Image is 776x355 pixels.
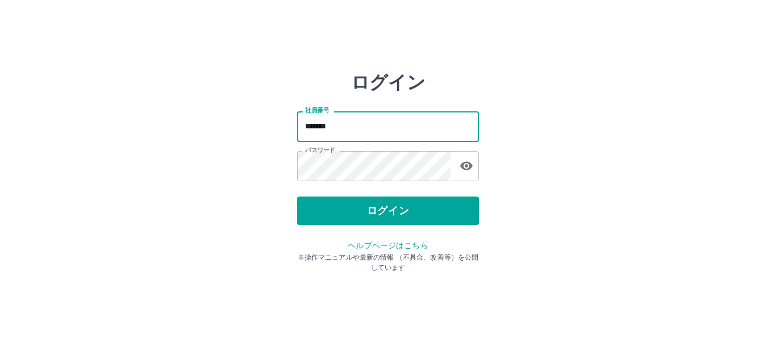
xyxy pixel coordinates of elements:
p: ※操作マニュアルや最新の情報 （不具合、改善等）を公開しています [297,252,479,273]
h2: ログイン [351,72,425,93]
a: ヘルプページはこちら [348,241,428,250]
label: パスワード [305,146,335,154]
button: ログイン [297,197,479,225]
label: 社員番号 [305,106,329,115]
